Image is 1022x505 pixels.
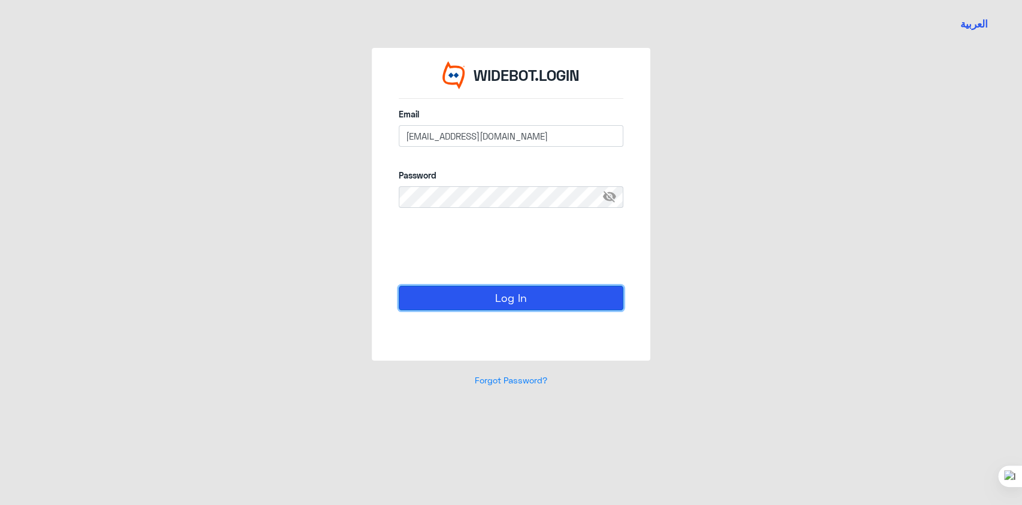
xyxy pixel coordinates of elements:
iframe: reCAPTCHA [399,230,581,277]
label: Email [399,108,623,120]
a: SWITCHLANG [953,9,995,39]
span: visibility_off [602,186,623,208]
a: Forgot Password? [475,375,547,385]
img: Widebot Logo [442,61,465,89]
p: WIDEBOT.LOGIN [474,64,580,87]
label: Password [399,169,623,182]
button: العربية [960,17,988,32]
button: Log In [399,286,623,310]
input: Enter your email here... [399,125,623,147]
